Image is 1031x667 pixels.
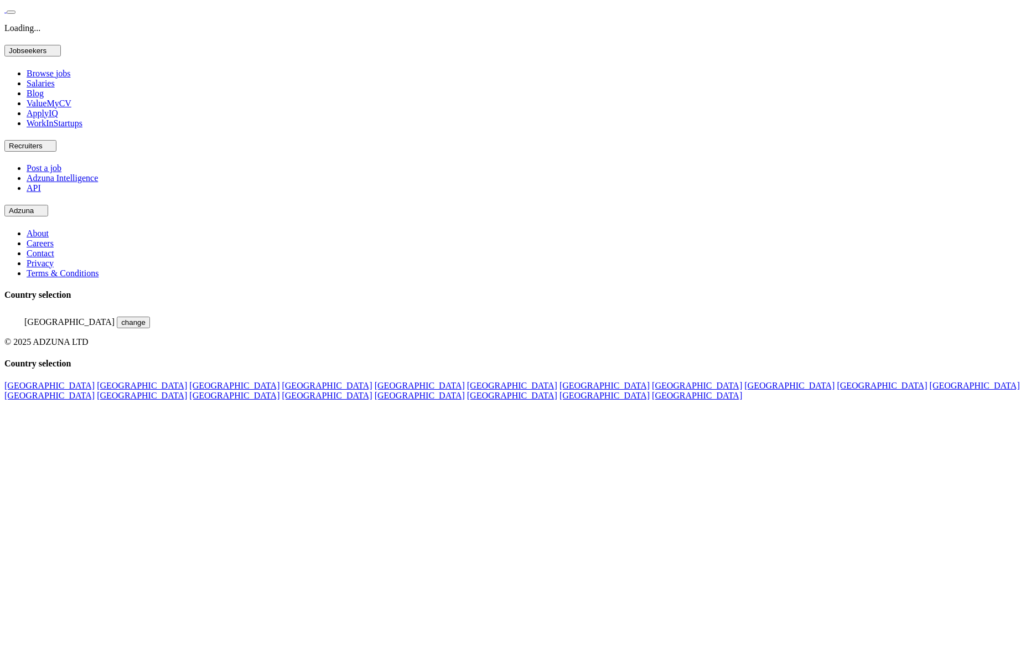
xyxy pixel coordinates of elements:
[27,118,82,128] a: WorkInStartups
[24,317,115,327] span: [GEOGRAPHIC_DATA]
[27,183,41,193] a: API
[49,48,56,53] img: toggle icon
[27,69,71,78] a: Browse jobs
[375,381,465,390] a: [GEOGRAPHIC_DATA]
[4,381,95,390] a: [GEOGRAPHIC_DATA]
[467,391,557,400] a: [GEOGRAPHIC_DATA]
[97,391,187,400] a: [GEOGRAPHIC_DATA]
[282,391,372,400] a: [GEOGRAPHIC_DATA]
[27,108,58,118] a: ApplyIQ
[189,391,279,400] a: [GEOGRAPHIC_DATA]
[27,239,54,248] a: Careers
[27,258,54,268] a: Privacy
[97,381,187,390] a: [GEOGRAPHIC_DATA]
[837,381,927,390] a: [GEOGRAPHIC_DATA]
[282,381,372,390] a: [GEOGRAPHIC_DATA]
[7,11,15,14] button: Toggle main navigation menu
[36,208,44,213] img: toggle icon
[9,142,43,150] span: Recruiters
[4,23,1027,33] div: Loading...
[4,290,1027,300] h4: Country selection
[27,173,98,183] a: Adzuna Intelligence
[44,143,52,148] img: toggle icon
[375,391,465,400] a: [GEOGRAPHIC_DATA]
[27,163,61,173] a: Post a job
[4,337,1027,347] div: © 2025 ADZUNA LTD
[27,89,44,98] a: Blog
[559,381,650,390] a: [GEOGRAPHIC_DATA]
[9,206,34,215] span: Adzuna
[27,79,55,88] a: Salaries
[117,317,150,328] button: change
[744,381,835,390] a: [GEOGRAPHIC_DATA]
[9,46,46,55] span: Jobseekers
[27,229,49,238] a: About
[930,381,1020,390] a: [GEOGRAPHIC_DATA]
[27,99,71,108] a: ValueMyCV
[4,391,95,400] a: [GEOGRAPHIC_DATA]
[559,391,650,400] a: [GEOGRAPHIC_DATA]
[27,249,54,258] a: Contact
[652,391,742,400] a: [GEOGRAPHIC_DATA]
[189,381,279,390] a: [GEOGRAPHIC_DATA]
[652,381,742,390] a: [GEOGRAPHIC_DATA]
[4,359,1027,369] h4: Country selection
[4,312,22,325] img: UK flag
[27,268,99,278] a: Terms & Conditions
[467,381,557,390] a: [GEOGRAPHIC_DATA]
